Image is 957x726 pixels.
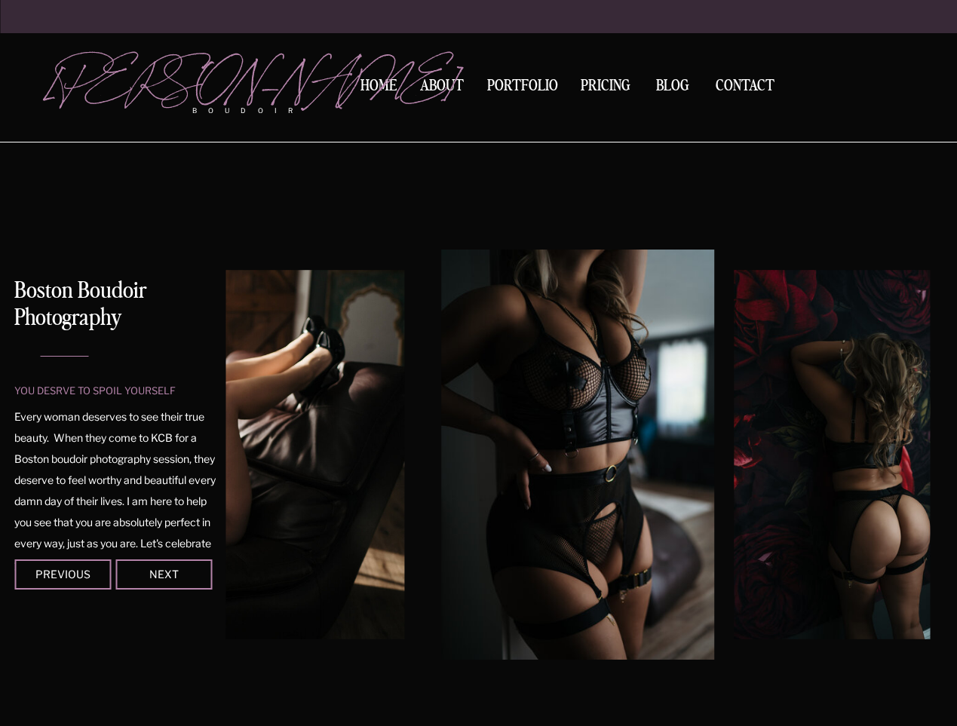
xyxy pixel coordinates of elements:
[649,78,696,92] a: BLOG
[14,406,217,536] p: Every woman deserves to see their true beauty. When they come to KCB for a Boston boudoir photogr...
[482,78,563,99] a: Portfolio
[17,569,108,578] div: Previous
[577,78,635,99] a: Pricing
[441,250,715,660] img: Woman posing in black leather lingerie against a door frame in a Boston boudoir studio
[47,54,317,99] a: [PERSON_NAME]
[14,277,216,336] h1: Boston Boudoir Photography
[192,106,317,116] p: boudoir
[710,78,781,94] a: Contact
[14,384,199,397] p: you desrve to spoil yourself
[118,569,209,578] div: Next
